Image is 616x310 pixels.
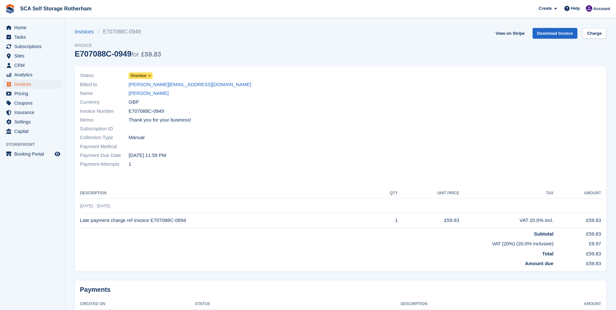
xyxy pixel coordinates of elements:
[129,116,191,124] span: Thank you for your business!
[14,149,53,159] span: Booking Portal
[14,32,53,42] span: Tasks
[80,152,129,159] span: Payment Due Date
[80,299,195,309] th: Created On
[80,286,601,294] h2: Payments
[571,5,580,12] span: Help
[586,5,592,12] img: Kelly Neesham
[195,299,401,309] th: Status
[131,73,146,79] span: Overdue
[80,238,553,248] td: VAT (20%) (20.0% inclusive)
[398,213,459,228] td: £59.83
[534,231,553,237] strong: Subtotal
[6,141,65,148] span: Storefront
[80,134,129,141] span: Collection Type
[75,28,98,36] a: Invoices
[3,80,61,89] a: menu
[14,61,53,70] span: CRM
[129,152,166,159] time: 2025-09-04 22:59:59 UTC
[14,89,53,98] span: Pricing
[553,227,601,238] td: £59.83
[553,248,601,258] td: £59.83
[14,117,53,126] span: Settings
[5,4,15,14] img: stora-icon-8386f47178a22dfd0bd8f6a31ec36ba5ce8667c1dd55bd0f319d3a0aa187defe.svg
[141,51,161,58] span: £59.83
[401,299,544,309] th: Description
[75,28,161,36] nav: breadcrumbs
[14,51,53,60] span: Sites
[80,203,110,208] span: [DATE] - [DATE]
[3,127,61,136] a: menu
[14,108,53,117] span: Insurance
[80,90,129,97] span: Name
[129,90,169,97] a: [PERSON_NAME]
[459,188,553,199] th: Tax
[459,217,553,224] div: VAT 20.0% incl.
[593,6,610,12] span: Account
[533,28,578,39] a: Download Invoice
[80,213,375,228] td: Late payment charge ref invoice E707088C-0894
[3,117,61,126] a: menu
[80,116,129,124] span: Memo
[3,89,61,98] a: menu
[542,251,554,256] strong: Total
[3,23,61,32] a: menu
[14,127,53,136] span: Capital
[18,3,94,14] a: SCA Self Storage Rotherham
[132,51,139,58] span: for
[129,108,164,115] span: E707088C-0949
[3,42,61,51] a: menu
[129,81,251,88] a: [PERSON_NAME][EMAIL_ADDRESS][DOMAIN_NAME]
[129,161,131,168] span: 1
[525,261,554,266] strong: Amount due
[14,70,53,79] span: Analytics
[583,28,606,39] a: Charge
[398,188,459,199] th: Unit Price
[553,257,601,267] td: £59.83
[75,49,161,58] div: E707088C-0949
[14,80,53,89] span: Invoices
[375,188,398,199] th: QTY
[539,5,552,12] span: Create
[80,72,129,79] span: Status
[129,98,139,106] span: GBP
[3,61,61,70] a: menu
[553,213,601,228] td: £59.83
[54,150,61,158] a: Preview store
[3,70,61,79] a: menu
[80,108,129,115] span: Invoice Number
[75,42,161,49] span: Invoice
[80,125,129,133] span: Subscription ID
[129,72,153,79] a: Overdue
[80,81,129,88] span: Billed to
[3,32,61,42] a: menu
[14,98,53,108] span: Coupons
[14,42,53,51] span: Subscriptions
[553,188,601,199] th: Amount
[3,149,61,159] a: menu
[375,213,398,228] td: 1
[129,134,145,141] span: Manual
[553,238,601,248] td: £9.97
[493,28,527,39] a: View on Stripe
[80,143,129,150] span: Payment Method
[3,98,61,108] a: menu
[14,23,53,32] span: Home
[544,299,601,309] th: Amount
[80,188,375,199] th: Description
[80,161,129,168] span: Payment Attempts
[3,108,61,117] a: menu
[80,98,129,106] span: Currency
[3,51,61,60] a: menu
